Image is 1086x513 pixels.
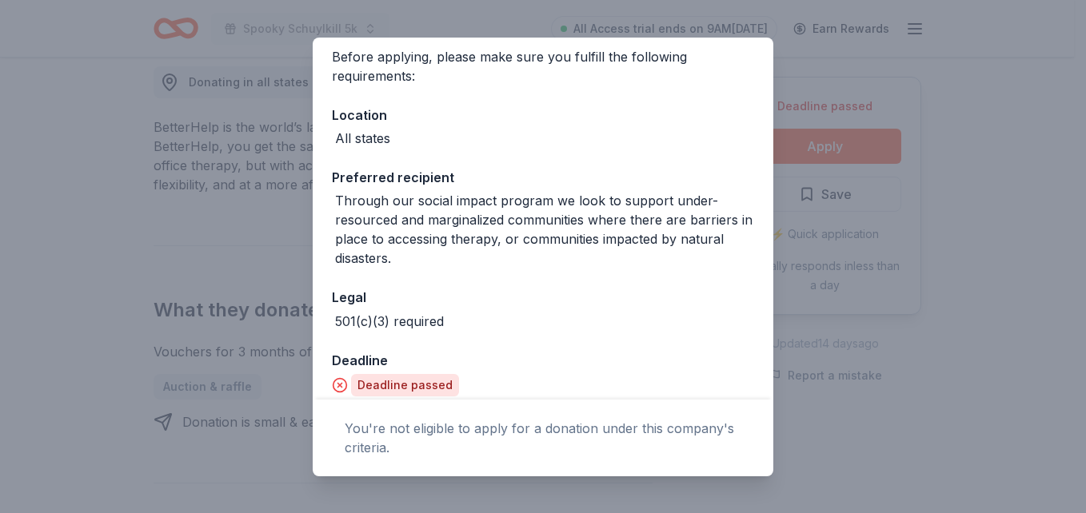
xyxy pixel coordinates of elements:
[345,419,741,457] div: You're not eligible to apply for a donation under this company's criteria.
[335,312,444,331] div: 501(c)(3) required
[332,350,754,371] div: Deadline
[332,167,754,188] div: Preferred recipient
[332,47,754,85] div: Before applying, please make sure you fulfill the following requirements:
[335,191,754,268] div: Through our social impact program we look to support under-resourced and marginalized communities...
[332,287,754,308] div: Legal
[332,105,754,125] div: Location
[335,129,390,148] div: All states
[351,374,459,396] div: Deadline passed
